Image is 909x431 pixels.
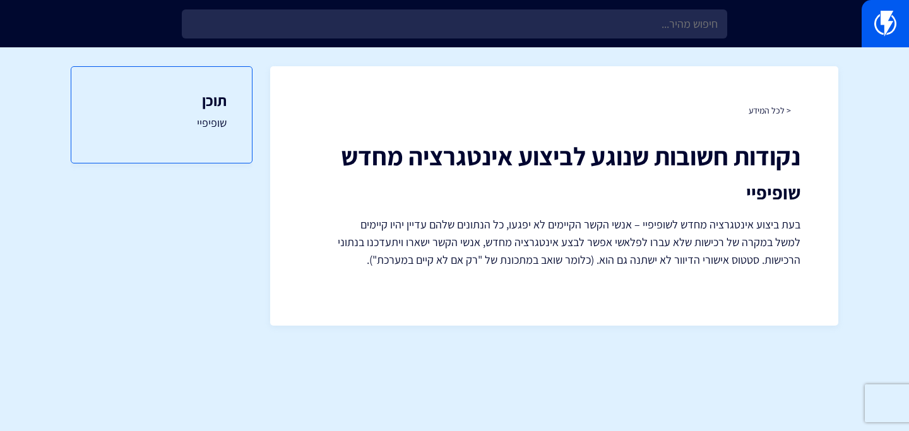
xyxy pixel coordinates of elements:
p: בעת ביצוע אינטגרציה מחדש לשופיפיי – אנשי הקשר הקיימים לא יפגעו, כל הנתונים שלהם עדיין יהיו קיימים... [308,216,800,269]
h3: תוכן [97,92,227,109]
a: שופיפיי [97,115,227,131]
h1: נקודות חשובות שנוגע לביצוע אינטגרציה מחדש [308,142,800,170]
input: חיפוש מהיר... [182,9,727,38]
h2: שופיפיי [308,182,800,203]
a: < לכל המידע [749,105,791,116]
